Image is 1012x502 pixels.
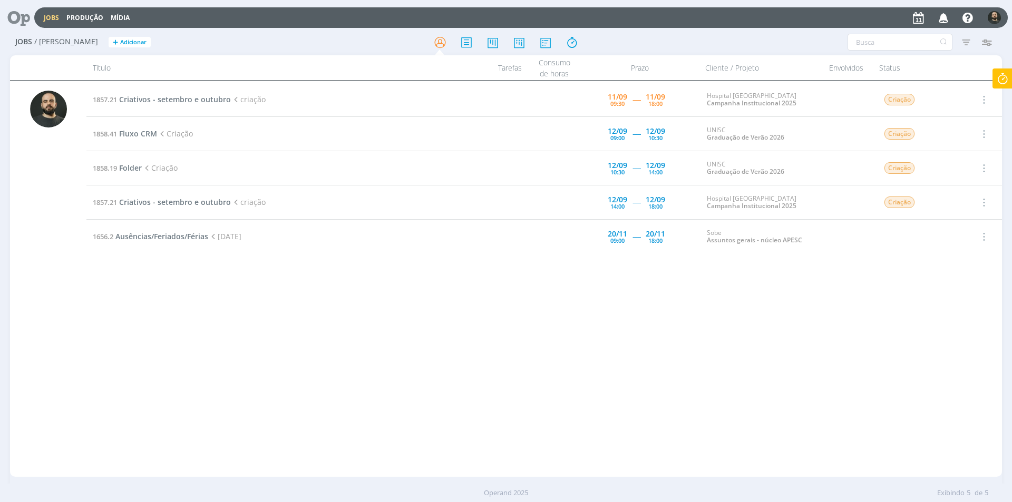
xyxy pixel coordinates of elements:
span: Criação [884,162,914,174]
div: 11/09 [608,93,627,101]
span: [DATE] [208,231,241,241]
span: 1857.21 [93,198,117,207]
div: 20/11 [646,230,665,238]
button: Jobs [41,14,62,22]
div: 20/11 [608,230,627,238]
div: 10:30 [648,135,663,141]
div: Título [86,55,465,80]
button: Produção [63,14,106,22]
div: 18:00 [648,238,663,243]
span: ----- [632,129,640,139]
span: Criação [884,196,914,208]
span: Ausências/Feriados/Férias [115,231,208,241]
div: 12/09 [646,162,665,169]
div: 12/09 [608,127,627,135]
span: criação [231,94,266,104]
span: 5 [985,488,988,498]
a: Assuntos gerais - núcleo APESC [707,235,802,244]
span: Criativos - setembro e outubro [119,94,231,104]
div: 12/09 [608,196,627,203]
div: 14:00 [648,169,663,175]
button: P [987,8,1001,27]
button: +Adicionar [109,37,151,48]
a: 1857.21Criativos - setembro e outubro [93,94,231,104]
div: 09:00 [610,238,625,243]
a: 1858.19Folder [93,163,142,173]
a: Jobs [44,13,59,22]
div: 18:00 [648,101,663,106]
span: ----- [632,94,640,104]
span: 1858.41 [93,129,117,139]
span: 1858.19 [93,163,117,173]
span: Criação [884,128,914,140]
div: 12/09 [608,162,627,169]
a: 1857.21Criativos - setembro e outubro [93,197,231,207]
div: UNISC [707,161,815,176]
div: Status [873,55,962,80]
div: 11/09 [646,93,665,101]
span: de [975,488,982,498]
div: 10:30 [610,169,625,175]
span: criação [231,197,266,207]
span: 1857.21 [93,95,117,104]
span: Exibindo [937,488,965,498]
a: Graduação de Verão 2026 [707,133,784,142]
div: Sobe [707,229,815,244]
div: UNISC [707,126,815,142]
a: Campanha Institucional 2025 [707,201,796,210]
a: Campanha Institucional 2025 [707,99,796,107]
span: ----- [632,231,640,241]
div: 12/09 [646,196,665,203]
img: P [30,91,67,127]
div: Cliente / Projeto [699,55,820,80]
a: 1858.41Fluxo CRM [93,129,157,139]
div: Prazo [581,55,699,80]
div: 09:00 [610,135,625,141]
a: Mídia [111,13,130,22]
span: 1656.2 [93,232,113,241]
span: Fluxo CRM [119,129,157,139]
span: Adicionar [120,39,147,46]
div: 14:00 [610,203,625,209]
span: Folder [119,163,142,173]
span: ----- [632,163,640,173]
span: Criativos - setembro e outubro [119,197,231,207]
div: Tarefas [465,55,528,80]
span: Criação [142,163,178,173]
span: 5 [967,488,970,498]
div: Consumo de horas [528,55,581,80]
span: Criação [884,94,914,105]
div: 09:30 [610,101,625,106]
span: ----- [632,197,640,207]
span: Jobs [15,37,32,46]
a: Produção [66,13,103,22]
div: Envolvidos [820,55,873,80]
a: 1656.2Ausências/Feriados/Férias [93,231,208,241]
a: Graduação de Verão 2026 [707,167,784,176]
div: 12/09 [646,127,665,135]
div: Hospital [GEOGRAPHIC_DATA] [707,92,815,107]
img: P [988,11,1001,24]
span: Criação [157,129,193,139]
span: + [113,37,118,48]
button: Mídia [108,14,133,22]
input: Busca [848,34,952,51]
div: 18:00 [648,203,663,209]
div: Hospital [GEOGRAPHIC_DATA] [707,195,815,210]
span: / [PERSON_NAME] [34,37,98,46]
